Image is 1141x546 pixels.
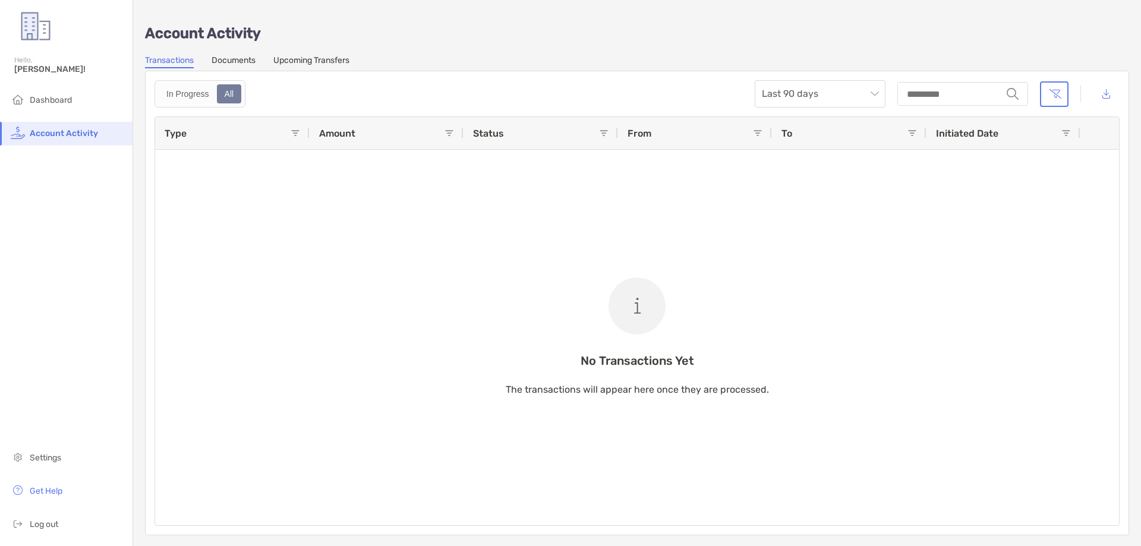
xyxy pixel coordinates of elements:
[762,81,878,107] span: Last 90 days
[11,450,25,464] img: settings icon
[30,128,98,138] span: Account Activity
[11,92,25,106] img: household icon
[30,519,58,529] span: Log out
[506,382,769,397] p: The transactions will appear here once they are processed.
[1040,81,1068,107] button: Clear filters
[218,86,241,102] div: All
[11,516,25,531] img: logout icon
[160,86,216,102] div: In Progress
[212,55,256,68] a: Documents
[11,483,25,497] img: get-help icon
[11,125,25,140] img: activity icon
[155,80,245,108] div: segmented control
[30,95,72,105] span: Dashboard
[14,64,125,74] span: [PERSON_NAME]!
[273,55,349,68] a: Upcoming Transfers
[14,5,57,48] img: Zoe Logo
[1007,88,1019,100] img: input icon
[30,453,61,463] span: Settings
[145,55,194,68] a: Transactions
[506,354,769,368] p: No Transactions Yet
[30,486,62,496] span: Get Help
[145,26,1129,41] p: Account Activity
